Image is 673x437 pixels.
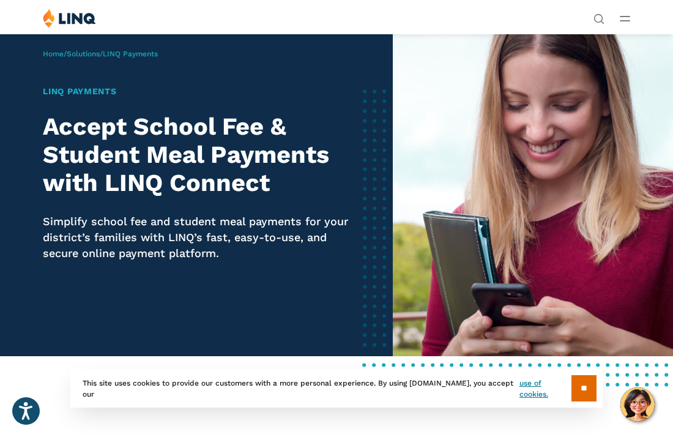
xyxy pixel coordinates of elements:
img: LINQ | K‑12 Software [43,9,96,28]
h2: Accept School Fee & Student Meal Payments with LINQ Connect [43,113,349,196]
button: Open Search Bar [593,12,604,23]
a: use of cookies. [519,378,571,400]
nav: Utility Navigation [593,9,604,23]
button: Hello, have a question? Let’s chat. [620,387,655,422]
span: / / [43,50,158,58]
span: LINQ Payments [103,50,158,58]
div: This site uses cookies to provide our customers with a more personal experience. By using [DOMAIN... [70,369,603,408]
img: LINQ Payments [393,34,673,356]
p: Simplify school fee and student meal payments for your district’s families with LINQ’s fast, easy... [43,214,349,261]
button: Open Main Menu [620,12,630,25]
a: Home [43,50,64,58]
h1: LINQ Payments [43,85,349,98]
a: Solutions [67,50,100,58]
